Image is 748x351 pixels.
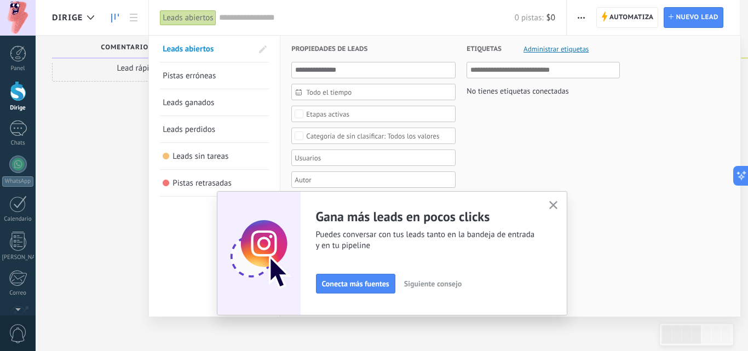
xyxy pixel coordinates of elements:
a: Pistas retrasadas [163,170,266,196]
li: Leads perdidos [160,116,269,143]
font: Leads abiertos [163,13,213,23]
font: Siguiente consejo [404,279,462,289]
font: 0 pistas: [515,13,544,23]
div: No tienes etiquetas conectadas [467,84,568,98]
h2: Gana más leads en pocos clicks [316,208,536,225]
li: Pistas erróneas [160,62,269,89]
span: Todo el tiempo [306,88,450,96]
font: $0 [546,13,555,23]
li: Leads ganados [160,89,269,116]
font: Todos los valores [387,131,439,141]
li: Leads abiertos [160,36,269,62]
font: WhatsApp [5,177,31,185]
font: Etiquetas [467,45,502,53]
a: Leads perdidos [163,116,266,142]
font: Panel [10,65,25,72]
span: Conecta más fuentes [322,280,389,287]
font: Calendario [4,215,31,223]
font: Pistas retrasadas [172,178,232,188]
font: Dirige [10,104,25,112]
font: Leads ganados [163,97,214,108]
font: [PERSON_NAME] [2,254,45,261]
font: Correo [9,289,26,297]
font: Leads sin tareas [172,151,228,162]
span: Puedes conversar con tus leads tanto en la bandeja de entrada y en tu pipeline [316,229,536,251]
div: Etapas activas [306,110,349,118]
button: Siguiente consejo [399,275,467,292]
li: Leads sin tareas [160,143,269,170]
a: Pistas erróneas [163,62,266,89]
li: Pistas retrasadas [160,170,269,197]
span: Pistas retrasadas [163,180,170,187]
span: Leads abiertos [163,44,214,54]
button: Conecta más fuentes [316,274,395,294]
font: Pistas erróneas [163,71,216,81]
span: Leads perdidos [163,124,215,135]
span: Propiedades de leads [291,36,367,62]
a: Leads abiertos [163,36,252,62]
span: Leads sin tareas [163,153,170,160]
font: Chats [10,139,25,147]
a: Leads ganados [163,89,266,116]
a: Leads sin tareas [163,143,266,169]
span: Administrar etiquetas [523,45,589,53]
